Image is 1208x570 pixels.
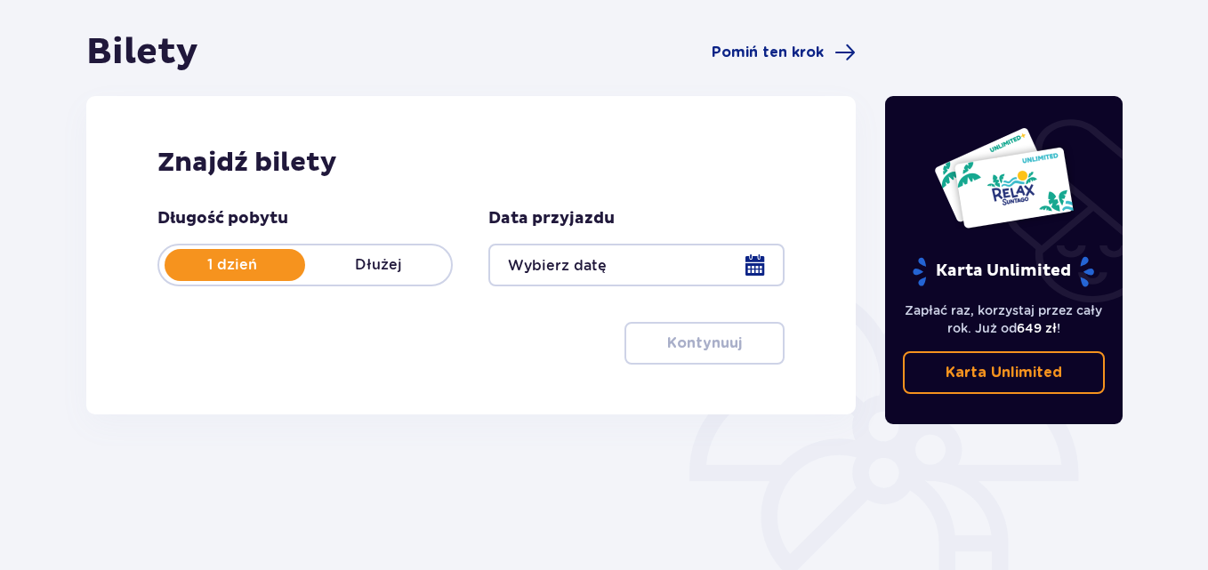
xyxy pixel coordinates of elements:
[903,351,1106,394] a: Karta Unlimited
[157,146,785,180] h2: Znajdź bilety
[488,208,615,229] p: Data przyjazdu
[1017,321,1057,335] span: 649 zł
[157,208,288,229] p: Długość pobytu
[911,256,1096,287] p: Karta Unlimited
[667,333,742,353] p: Kontynuuj
[159,255,305,275] p: 1 dzień
[946,363,1062,382] p: Karta Unlimited
[305,255,451,275] p: Dłużej
[712,43,824,62] span: Pomiń ten krok
[903,301,1106,337] p: Zapłać raz, korzystaj przez cały rok. Już od !
[624,322,785,365] button: Kontynuuj
[712,42,856,63] a: Pomiń ten krok
[86,30,198,75] h1: Bilety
